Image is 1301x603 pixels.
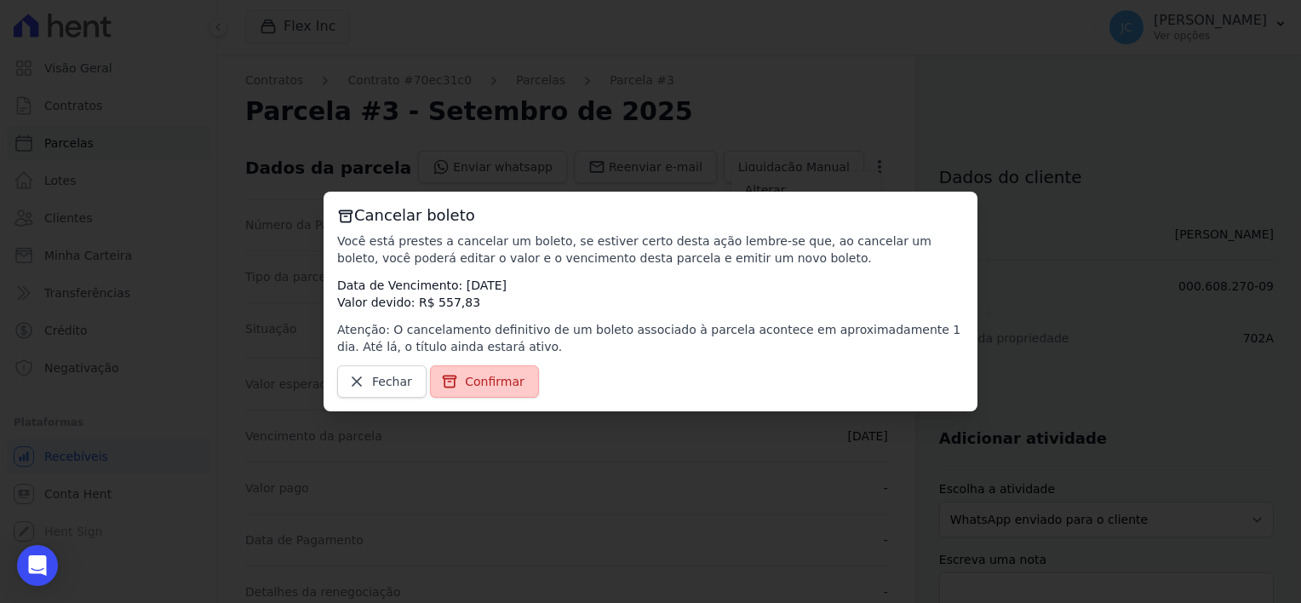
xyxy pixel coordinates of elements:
[337,205,964,226] h3: Cancelar boleto
[465,373,524,390] span: Confirmar
[430,365,539,398] a: Confirmar
[337,277,964,311] p: Data de Vencimento: [DATE] Valor devido: R$ 557,83
[337,365,427,398] a: Fechar
[337,321,964,355] p: Atenção: O cancelamento definitivo de um boleto associado à parcela acontece em aproximadamente 1...
[372,373,412,390] span: Fechar
[17,545,58,586] div: Open Intercom Messenger
[337,233,964,267] p: Você está prestes a cancelar um boleto, se estiver certo desta ação lembre-se que, ao cancelar um...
